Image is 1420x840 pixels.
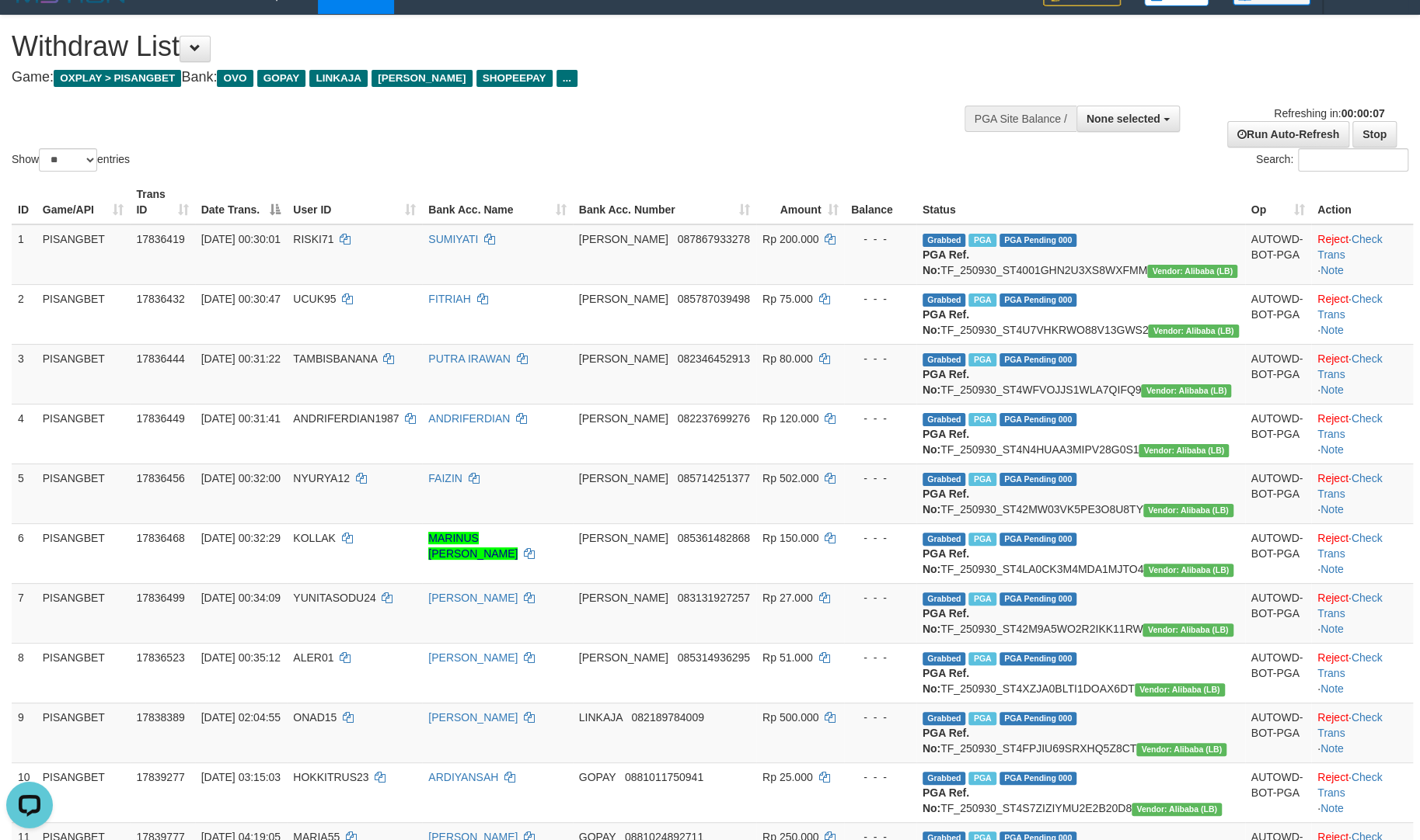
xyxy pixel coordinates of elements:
td: · · [1311,403,1413,463]
th: Date Trans.: activate to sort column descending [195,179,288,224]
th: Op: activate to sort column ascending [1245,179,1312,224]
td: TF_250930_ST4001GHN2U3XS8WXFMM [916,224,1245,284]
span: PGA Pending [1000,233,1077,246]
a: Reject [1317,352,1348,364]
span: 17836468 [136,531,184,543]
span: Copy 082189784009 to clipboard [631,710,703,723]
td: AUTOWD-BOT-PGA [1245,762,1312,821]
span: Copy 082346452913 to clipboard [677,352,749,364]
span: HOKKITRUS23 [293,770,368,783]
span: 17836499 [136,591,184,603]
a: Check Trans [1317,651,1382,679]
a: Check Trans [1317,710,1382,738]
a: Run Auto-Refresh [1227,120,1349,147]
a: ANDRIFERDIAN [428,411,510,424]
select: Showentries [39,148,97,171]
a: Check Trans [1317,471,1382,499]
span: Marked by avknovia [968,651,996,665]
span: OXPLAY > PISANGBET [54,69,181,86]
a: Note [1321,383,1344,395]
span: Rp 27.000 [762,591,813,603]
td: · · [1311,762,1413,821]
span: PGA Pending [1000,532,1077,545]
span: [PERSON_NAME] [579,411,668,424]
b: PGA Ref. No: [923,307,969,335]
div: - - - [850,589,909,605]
strong: 00:00:07 [1341,106,1384,119]
span: RISKI71 [293,232,333,245]
span: PGA Pending [1000,711,1077,724]
span: Grabbed [923,472,966,485]
span: 17839277 [136,770,184,783]
td: TF_250930_ST4LA0CK3M4MDA1MJTO4 [916,522,1245,582]
div: - - - [850,649,909,665]
a: [PERSON_NAME] [428,710,518,723]
div: - - - [850,470,909,485]
span: [PERSON_NAME] [579,352,668,364]
div: - - - [850,709,909,724]
span: [DATE] 00:32:00 [201,471,281,484]
span: Grabbed [923,352,966,366]
span: Grabbed [923,651,966,665]
span: Copy 085714251377 to clipboard [677,471,749,484]
td: 3 [12,343,37,403]
span: Marked by avknovia [968,412,996,425]
td: PISANGBET [37,224,131,284]
span: Rp 25.000 [762,770,813,783]
td: TF_250930_ST42M9A5WO2R2IKK11RW [916,582,1245,642]
td: TF_250930_ST4FPJIU69SRXHQ5Z8CT [916,702,1245,762]
a: Note [1321,801,1344,814]
a: Check Trans [1317,352,1382,380]
a: FITRIAH [428,292,470,304]
a: Stop [1352,120,1397,147]
label: Show entries [12,148,130,171]
td: PISANGBET [37,463,131,522]
span: Vendor URL: https://dashboard.q2checkout.com/secure [1143,623,1233,636]
b: PGA Ref. No: [923,786,969,814]
span: 17836449 [136,411,184,424]
span: Marked by avknovia [968,592,996,605]
td: AUTOWD-BOT-PGA [1245,283,1312,343]
span: Vendor URL: https://dashboard.q2checkout.com/secure [1143,563,1233,576]
a: SUMIYATI [428,232,478,245]
a: Reject [1317,770,1348,783]
span: PGA Pending [1000,293,1077,306]
span: Vendor URL: https://dashboard.q2checkout.com/secure [1143,503,1233,516]
span: 17838389 [136,710,184,723]
span: LINKAJA [309,69,368,86]
span: [PERSON_NAME] [579,471,668,484]
span: Vendor URL: https://dashboard.q2checkout.com/secure [1132,802,1222,815]
td: 7 [12,582,37,642]
td: · · [1311,463,1413,522]
span: [PERSON_NAME] [579,591,668,603]
span: [DATE] 00:31:41 [201,411,281,424]
td: 1 [12,224,37,284]
td: AUTOWD-BOT-PGA [1245,702,1312,762]
td: 6 [12,522,37,582]
a: Note [1321,443,1344,455]
span: 17836419 [136,232,184,245]
span: Marked by avknovia [968,771,996,784]
span: Copy 082237699276 to clipboard [677,411,749,424]
b: PGA Ref. No: [923,487,969,515]
b: PGA Ref. No: [923,606,969,634]
td: AUTOWD-BOT-PGA [1245,403,1312,463]
span: PGA Pending [1000,472,1077,485]
span: [PERSON_NAME] [579,232,668,245]
b: PGA Ref. No: [923,367,969,395]
span: Vendor URL: https://dashboard.q2checkout.com/secure [1136,742,1226,755]
th: Game/API: activate to sort column ascending [37,179,131,224]
th: ID [12,179,37,224]
span: GOPAY [257,69,306,86]
span: ALER01 [293,651,333,663]
span: 17836444 [136,352,184,364]
a: Check Trans [1317,292,1382,320]
span: Rp 75.000 [762,292,813,304]
a: Check Trans [1317,411,1382,439]
td: PISANGBET [37,582,131,642]
span: OVO [217,69,253,86]
span: None selected [1087,112,1160,124]
th: User ID: activate to sort column ascending [287,179,422,224]
a: Check Trans [1317,232,1382,260]
td: TF_250930_ST4XZJA0BLTI1DOAX6DT [916,642,1245,702]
